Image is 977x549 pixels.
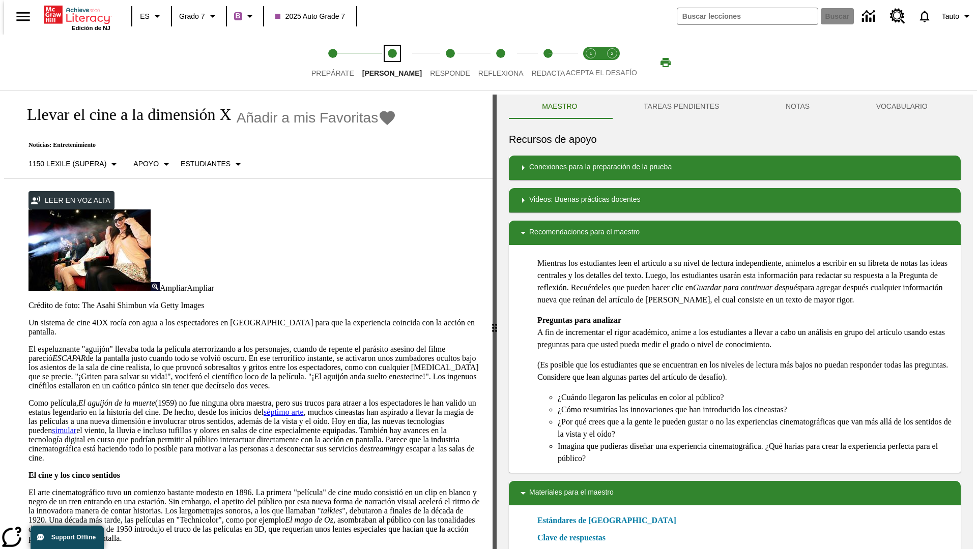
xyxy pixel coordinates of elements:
[509,131,961,147] h6: Recursos de apoyo
[303,35,362,90] button: Prepárate step 1 of 5
[576,35,606,90] button: Acepta el desafío lee step 1 of 2
[611,51,613,56] text: 2
[693,283,800,292] em: Guardar para continuar después
[509,156,961,180] div: Conexiones para la preparación de la prueba
[151,282,160,291] img: Ampliar
[51,534,96,541] span: Support Offline
[28,488,480,543] p: El arte cinematográfico tuvo un comienzo bastante modesto en 1896. La primera "película" de cine ...
[367,444,399,453] em: streaming
[529,227,640,239] p: Recomendaciones para el maestro
[478,69,524,77] span: Reflexiona
[181,159,231,169] p: Estudiantes
[354,35,430,90] button: Lee step 2 of 5
[16,105,232,124] h1: Llevar el cine a la dimensión X
[677,8,818,24] input: Buscar campo
[558,416,953,440] li: ¿Por qué crees que a la gente le pueden gustar o no las experiencias cinematográficas que van más...
[396,372,409,381] em: este
[311,69,354,77] span: Prepárate
[160,284,187,292] span: Ampliar
[649,53,682,72] button: Imprimir
[529,487,614,499] p: Materiales para el maestro
[537,316,621,324] strong: Preguntas para analizar
[470,35,532,90] button: Reflexiona step 4 of 5
[497,95,973,549] div: activity
[140,11,150,22] span: ES
[524,35,573,90] button: Redacta step 5 of 5
[4,95,493,544] div: reading
[537,532,606,544] a: Clave de respuestas, Se abrirá en una nueva ventana o pestaña
[52,426,76,435] a: simular
[611,95,753,119] button: TAREAS PENDIENTES
[753,95,843,119] button: NOTAS
[558,440,953,465] li: Imagina que pudieras diseñar una experiencia cinematográfica. ¿Qué harías para crear la experienc...
[133,159,159,169] p: Apoyo
[28,399,480,463] p: Como película, (1959) no fue ninguna obra maestra, pero sus trucos para atraer a los espectadores...
[28,318,480,337] p: Un sistema de cine 4DX rocía con agua a los espectadores en [GEOGRAPHIC_DATA] para que la experie...
[529,194,640,206] p: Videos: Buenas prácticas docentes
[558,391,953,404] li: ¿Cuándo llegaron las películas en color al público?
[236,10,241,22] span: B
[285,515,333,524] em: El mago de Oz
[72,25,110,31] span: Edición de NJ
[44,4,110,31] div: Portada
[537,257,953,306] p: Mientras los estudiantes leen el artículo a su nivel de lectura independiente, anímelos a escribi...
[264,408,304,416] a: séptimo arte
[597,35,627,90] button: Acepta el desafío contesta step 2 of 2
[529,162,672,174] p: Conexiones para la preparación de la prueba
[78,399,155,407] em: El aguijón de la muerte
[566,69,637,77] span: ACEPTA EL DESAFÍO
[938,7,977,25] button: Perfil/Configuración
[28,471,120,479] strong: El cine y los cinco sentidos
[28,159,106,169] p: 1150 Lexile (Supera)
[509,221,961,245] div: Recomendaciones para el maestro
[230,7,260,25] button: Boost El color de la clase es morado/púrpura. Cambiar el color de la clase.
[129,155,177,173] button: Tipo de apoyo, Apoyo
[942,11,959,22] span: Tauto
[28,191,114,210] button: Leer en voz alta
[430,69,470,77] span: Responde
[237,110,379,126] span: Añadir a mis Favoritas
[537,359,953,383] p: (Es posible que los estudiantes que se encuentran en los niveles de lectura más bajos no puedan r...
[509,95,611,119] button: Maestro
[856,3,884,30] a: Centro de información
[31,526,104,549] button: Support Offline
[187,284,214,292] span: Ampliar
[175,7,223,25] button: Grado: Grado 7, Elige un grado
[493,95,497,549] div: Pulsa la tecla de intro o la barra espaciadora y luego presiona las flechas de derecha e izquierd...
[8,2,38,32] button: Abrir el menú lateral
[28,301,480,310] p: Crédito de foto: The Asahi Shimbun vía Getty Images
[321,506,342,515] em: talkies
[52,354,85,362] em: ESCAPAR
[28,209,151,291] img: El panel situado frente a los asientos rocía con agua nebulizada al feliz público en un cine equi...
[16,141,396,149] p: Noticias: Entretenimiento
[558,404,953,416] li: ¿Cómo resumirías las innovaciones que han introducido los cineastas?
[24,155,124,173] button: Seleccione Lexile, 1150 Lexile (Supera)
[509,481,961,505] div: Materiales para el maestro
[362,69,422,77] span: [PERSON_NAME]
[28,345,480,390] p: El espeluznante "aguijón" llevaba toda la película aterrorizando a los personajes, cuando de repe...
[589,51,592,56] text: 1
[843,95,961,119] button: VOCABULARIO
[509,95,961,119] div: Instructional Panel Tabs
[884,3,911,30] a: Centro de recursos, Se abrirá en una pestaña nueva.
[179,11,205,22] span: Grado 7
[911,3,938,29] a: Notificaciones
[537,314,953,351] p: A fin de incrementar el rigor académico, anime a los estudiantes a llevar a cabo un análisis en g...
[237,109,397,127] button: Añadir a mis Favoritas - Llevar el cine a la dimensión X
[275,11,346,22] span: 2025 Auto Grade 7
[509,188,961,212] div: Videos: Buenas prácticas docentes
[532,69,565,77] span: Redacta
[422,35,478,90] button: Responde step 3 of 5
[177,155,248,173] button: Seleccionar estudiante
[135,7,168,25] button: Lenguaje: ES, Selecciona un idioma
[537,514,682,527] a: Estándares de [GEOGRAPHIC_DATA]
